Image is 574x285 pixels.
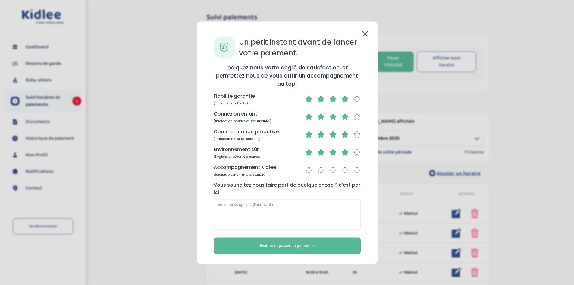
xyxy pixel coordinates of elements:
[214,237,361,254] button: Evaluer et passer au paiement
[214,163,276,171] p: Accompagnement Kidlee
[214,110,257,117] p: Connexion enfant
[260,242,314,249] span: Evaluer et passer au paiement
[214,181,361,196] p: Vous souhaitez nous faire part de quelque chose ? c'est par ici
[214,136,261,141] span: (Transparente et rassurante.)
[214,119,271,123] span: (Interaction positive et sécurisante.)
[214,172,265,176] span: (équipe, plateforme, assistance)
[214,101,248,105] span: (Toujours ponctuelle.)
[214,128,279,135] p: Communication proactive
[214,92,255,100] p: Fiabilité garantie
[239,36,361,58] h3: Un petit instant avant de lancer votre paiement.
[214,146,259,153] p: Environnement sûr
[214,154,263,159] span: (Hygiène et sécurité assurées.)
[214,63,361,87] h4: Indiquez nous votre degré de satisfaction, et permettez nous de vous offrir un accompagnement au ...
